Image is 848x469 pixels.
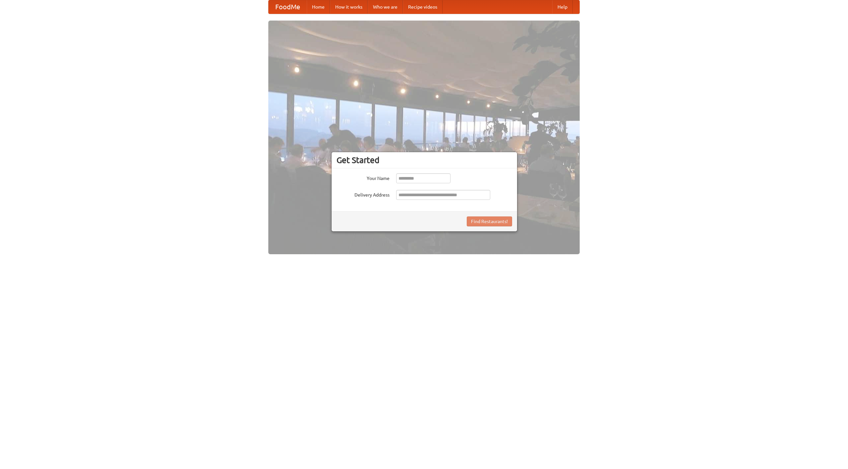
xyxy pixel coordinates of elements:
a: Recipe videos [403,0,443,14]
a: FoodMe [269,0,307,14]
a: How it works [330,0,368,14]
h3: Get Started [337,155,512,165]
a: Who we are [368,0,403,14]
label: Your Name [337,173,390,182]
a: Help [552,0,573,14]
button: Find Restaurants! [467,216,512,226]
a: Home [307,0,330,14]
label: Delivery Address [337,190,390,198]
